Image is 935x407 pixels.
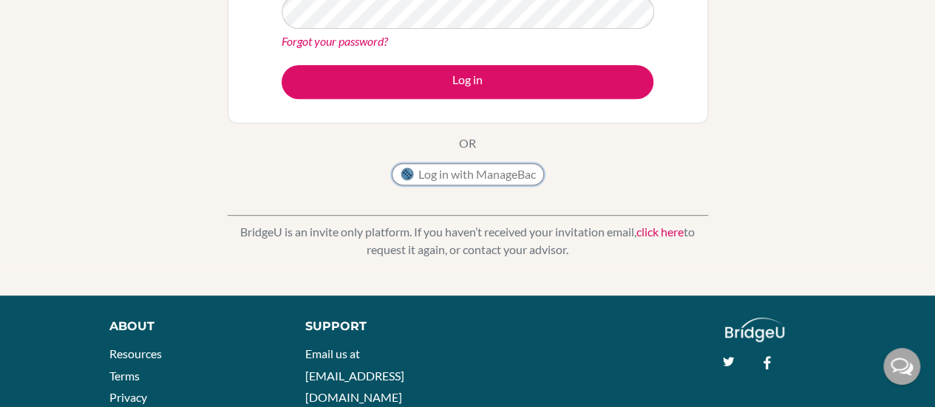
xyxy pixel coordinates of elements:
a: Terms [109,369,140,383]
a: click here [636,225,684,239]
div: About [109,318,272,335]
p: OR [459,134,476,152]
a: Resources [109,346,162,360]
button: Log in with ManageBac [392,163,544,185]
img: logo_white@2x-f4f0deed5e89b7ecb1c2cc34c3e3d731f90f0f143d5ea2071677605dd97b5244.png [725,318,785,342]
p: BridgeU is an invite only platform. If you haven’t received your invitation email, to request it ... [228,223,708,259]
button: Log in [282,65,653,99]
a: Forgot your password? [282,34,388,48]
span: Help [33,10,64,24]
a: Email us at [EMAIL_ADDRESS][DOMAIN_NAME] [305,346,404,404]
a: Privacy [109,390,147,404]
div: Support [305,318,453,335]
